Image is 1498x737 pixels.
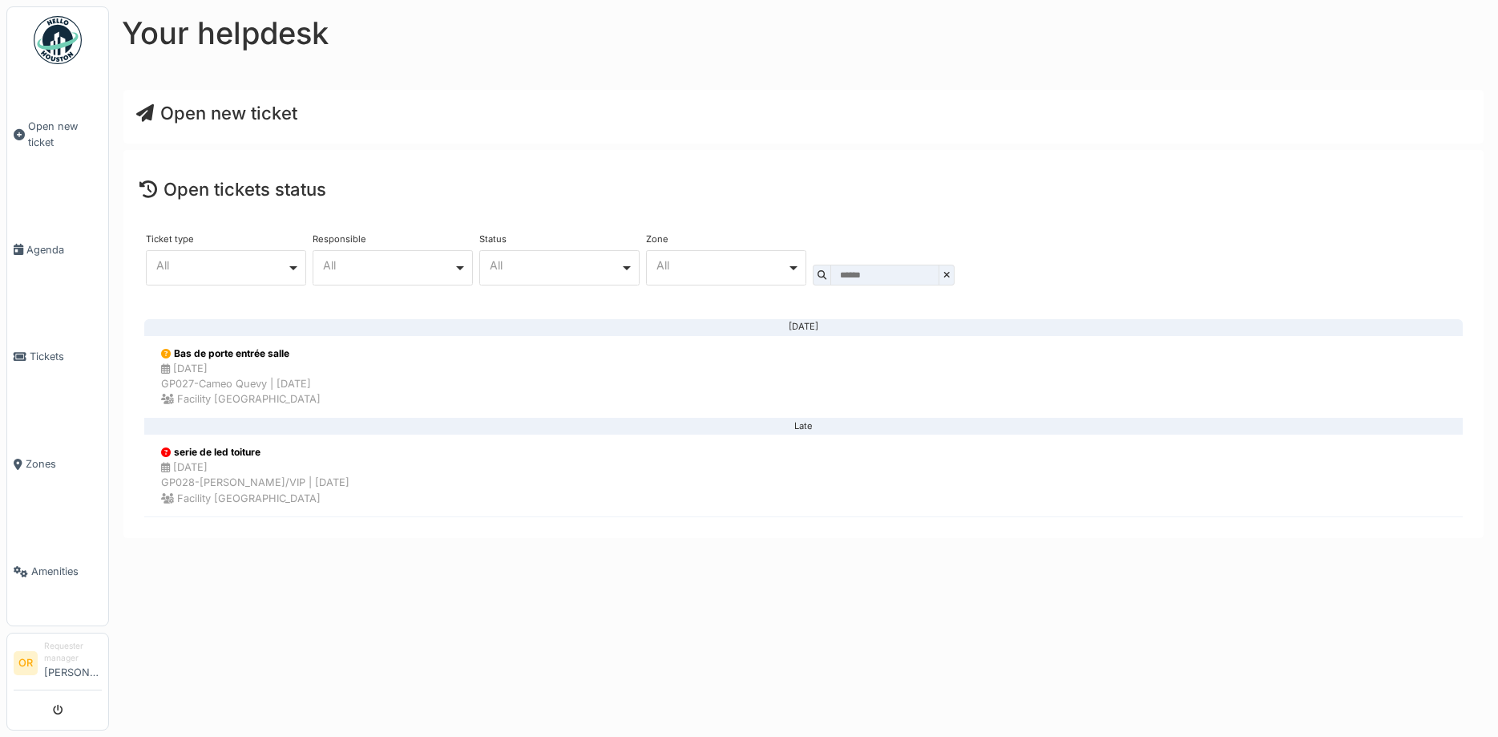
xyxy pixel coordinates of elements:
a: OR Requester manager[PERSON_NAME] [14,640,102,690]
div: [DATE] [157,326,1450,328]
label: Status [479,235,507,244]
a: Open new ticket [7,73,108,196]
div: All [656,261,787,269]
div: [DATE] GP027-Cameo Quevy | [DATE] Facility [GEOGRAPHIC_DATA] [161,361,321,407]
li: OR [14,651,38,675]
a: Zones [7,411,108,518]
li: [PERSON_NAME] [44,640,102,686]
span: Agenda [26,242,102,257]
div: Bas de porte entrée salle [161,346,321,361]
div: All [156,261,287,269]
span: Open new ticket [28,119,102,149]
div: [DATE] GP028-[PERSON_NAME]/VIP | [DATE] Facility [GEOGRAPHIC_DATA] [161,460,349,506]
a: Bas de porte entrée salle [DATE]GP027-Cameo Quevy | [DATE] Facility [GEOGRAPHIC_DATA] [144,335,1463,419]
a: Open new ticket [136,103,297,124]
div: Requester manager [44,640,102,665]
img: Badge_color-CXgf-gQk.svg [34,16,82,64]
div: All [323,261,454,269]
a: Tickets [7,303,108,411]
div: Late [157,426,1450,427]
label: Responsible [313,235,366,244]
div: All [490,261,620,269]
a: Agenda [7,196,108,303]
span: Zones [26,456,102,472]
label: Ticket type [146,235,194,244]
span: Tickets [30,349,102,364]
a: Amenities [7,518,108,626]
span: Amenities [31,564,102,579]
h4: Open tickets status [139,179,1468,200]
a: serie de led toiture [DATE]GP028-[PERSON_NAME]/VIP | [DATE] Facility [GEOGRAPHIC_DATA] [144,434,1463,517]
label: Zone [646,235,668,244]
div: serie de led toiture [161,445,349,460]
